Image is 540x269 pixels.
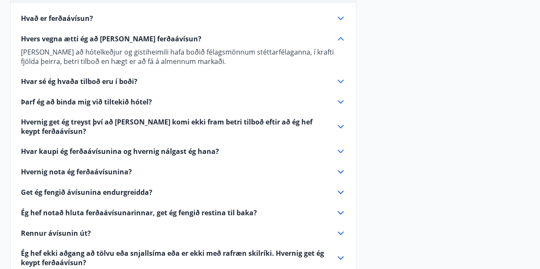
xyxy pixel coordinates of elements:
[21,187,346,197] div: Get ég fengið ávísunina endurgreidda?
[21,229,91,238] span: Rennur ávísunin út?
[21,34,201,43] span: Hvers vegna ætti ég að [PERSON_NAME] ferðaávísun?
[21,14,93,23] span: Hvað er ferðaávísun?
[21,13,346,23] div: Hvað er ferðaávísun?
[21,97,346,107] div: Þarf ég að binda mig við tiltekið hótel?
[21,167,346,177] div: Hvernig nota ég ferðaávísunina?
[21,146,346,156] div: Hvar kaupi ég ferðaávísunina og hvernig nálgast ég hana?
[21,188,152,197] span: Get ég fengið ávísunina endurgreidda?
[21,117,346,136] div: Hvernig get ég treyst því að [PERSON_NAME] komi ekki fram betri tilboð eftir að ég hef keypt ferð...
[21,208,257,217] span: Ég hef notað hluta ferðaávísunarinnar, get ég fengið restina til baka?
[21,167,132,176] span: Hvernig nota ég ferðaávísunina?
[21,208,346,218] div: Ég hef notað hluta ferðaávísunarinnar, get ég fengið restina til baka?
[21,34,346,44] div: Hvers vegna ætti ég að [PERSON_NAME] ferðaávísun?
[21,44,346,66] div: Hvers vegna ætti ég að [PERSON_NAME] ferðaávísun?
[21,77,137,86] span: Hvar sé ég hvaða tilboð eru í boði?
[21,47,346,66] p: [PERSON_NAME] að hótelkeðjur og gistiheimili hafa boðið félagsmönnum stéttarfélaganna, í krafti f...
[21,228,346,238] div: Rennur ávísunin út?
[21,117,325,136] span: Hvernig get ég treyst því að [PERSON_NAME] komi ekki fram betri tilboð eftir að ég hef keypt ferð...
[21,147,219,156] span: Hvar kaupi ég ferðaávísunina og hvernig nálgast ég hana?
[21,76,346,87] div: Hvar sé ég hvaða tilboð eru í boði?
[21,249,346,267] div: Ég hef ekki aðgang að tölvu eða snjallsíma eða er ekki með rafræn skilríki. Hvernig get ég keypt ...
[21,97,152,107] span: Þarf ég að binda mig við tiltekið hótel?
[21,249,325,267] span: Ég hef ekki aðgang að tölvu eða snjallsíma eða er ekki með rafræn skilríki. Hvernig get ég keypt ...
